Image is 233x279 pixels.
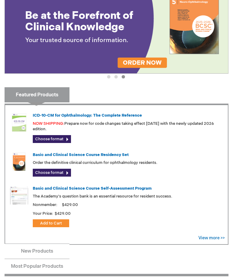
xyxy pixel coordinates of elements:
img: bcscself_20.jpg [10,186,28,204]
a: Choose format [33,135,71,143]
a: Basic and Clinical Science Course Self-Assessment Program [33,186,152,191]
button: 2 of 3 [114,75,118,78]
a: Most Popular Products [5,259,69,274]
a: Choose format [33,169,71,177]
strong: Nonmember: [33,201,57,209]
font: NOW SHIPPING: [33,121,64,126]
span: $429.00 [61,202,79,207]
img: 0120008u_42.png [10,113,28,131]
img: 02850963u_47.png [10,153,28,171]
span: Add to Cart [40,221,62,226]
a: Featured Products [5,87,69,102]
span: $429.00 [54,211,72,216]
p: Prepare now for code changes taking effect [DATE] with the newly updated 2026 edition. [33,121,223,132]
a: ICD-10-CM for Ophthalmology: The Complete Reference [33,113,142,118]
a: Basic and Clinical Science Course Residency Set [33,152,129,157]
button: 3 of 3 [122,75,125,78]
p: The Academy's question bank is an essential resource for resident success. [33,194,223,199]
button: 1 of 3 [107,75,110,78]
a: View more >> [198,235,225,241]
p: Order the definitive clinical curriculum for ophthalmology residents. [33,160,223,166]
a: New Products [5,244,69,259]
button: Add to Cart [33,219,69,227]
strong: Your Price: [33,211,53,216]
